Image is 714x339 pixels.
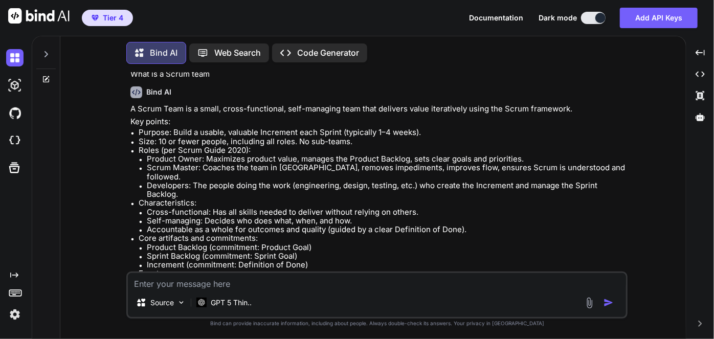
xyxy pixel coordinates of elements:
p: Code Generator [297,48,359,57]
li: Purpose: Build a usable, valuable Increment each Sprint (typically 1–4 weeks). [139,128,626,137]
li: Product Backlog (commitment: Product Goal) [147,243,626,252]
img: Bind AI [8,8,70,24]
span: Dark mode [539,13,577,23]
h6: Bind AI [146,87,171,97]
img: attachment [584,297,595,309]
span: Tier 4 [103,13,123,23]
button: premiumTier 4 [82,10,133,26]
img: darkAi-studio [6,77,24,94]
span: Documentation [469,13,523,22]
img: Pick Models [177,298,186,307]
button: Documentation [469,14,523,22]
p: Bind can provide inaccurate information, including about people. Always double-check its answers.... [126,321,628,327]
button: Add API Keys [620,8,698,28]
li: Size: 10 or fewer people, including all roles. No sub-teams. [139,137,626,146]
li: Sprint Backlog (commitment: Sprint Goal) [147,252,626,260]
li: Characteristics: [139,198,626,234]
img: darkChat [6,49,24,66]
p: Key points: [130,117,626,126]
p: Bind AI [150,48,177,57]
img: settings [6,306,24,323]
li: Developers: The people doing the work (engineering, design, testing, etc.) who create the Increme... [147,181,626,199]
img: githubDark [6,104,24,122]
p: What is a Scrum team [130,70,626,78]
li: Scrum Master: Coaches the team in [GEOGRAPHIC_DATA], removes impediments, improves flow, ensures ... [147,163,626,181]
img: premium [92,15,99,21]
li: Accountable as a whole for outcomes and quality (guided by a clear Definition of Done). [147,225,626,234]
li: Events: [139,269,626,287]
li: Product Owner: Maximizes product value, manages the Product Backlog, sets clear goals and priorit... [147,154,626,163]
p: Source [150,298,174,308]
li: Self-managing: Decides who does what, when, and how. [147,216,626,225]
p: A Scrum Team is a small, cross-functional, self-managing team that delivers value iteratively usi... [130,104,626,113]
li: Core artifacts and commitments: [139,234,626,269]
img: cloudideIcon [6,132,24,149]
li: Roles (per Scrum Guide 2020): [139,146,626,199]
img: icon [604,298,614,308]
p: GPT 5 Thin.. [211,298,252,308]
p: Web Search [214,48,261,57]
li: Cross-functional: Has all skills needed to deliver without relying on others. [147,208,626,216]
img: GPT 5 Thinking Low [196,298,207,307]
li: Increment (commitment: Definition of Done) [147,260,626,269]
